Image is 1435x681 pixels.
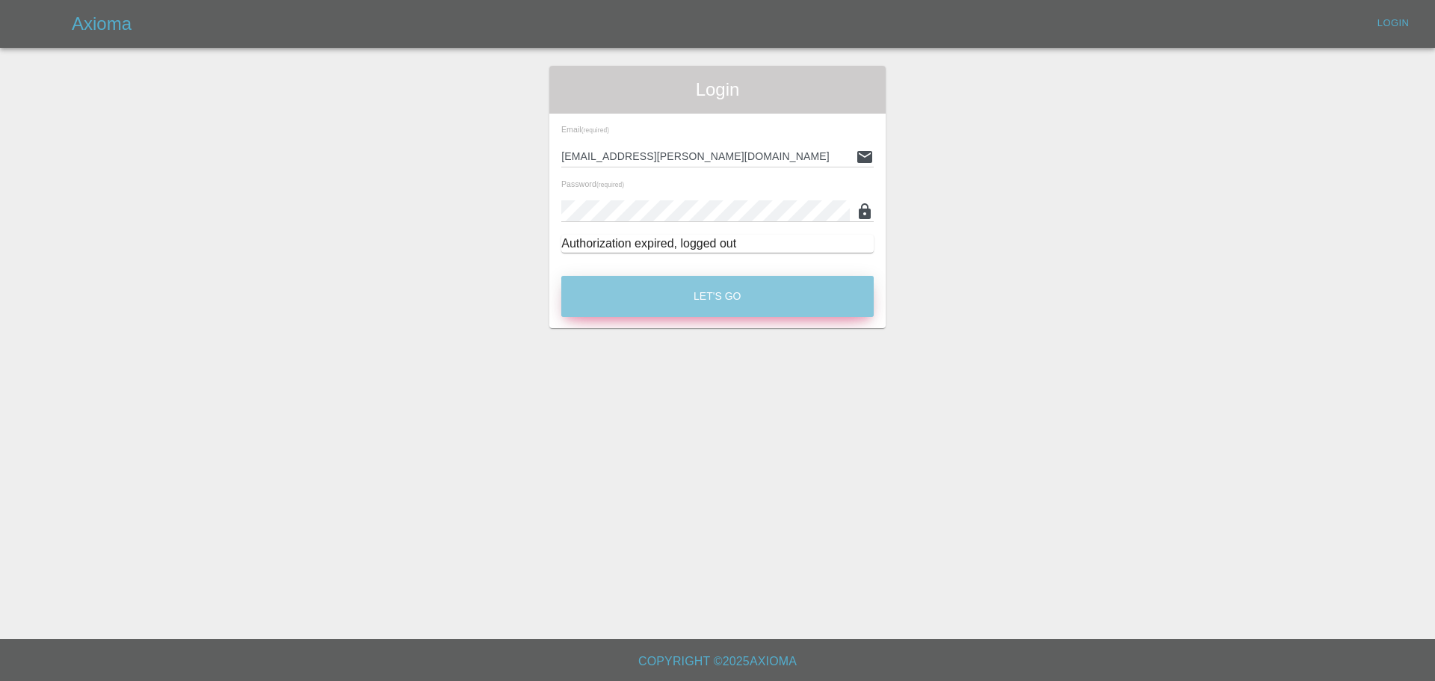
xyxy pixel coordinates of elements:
h5: Axioma [72,12,132,36]
small: (required) [581,127,609,134]
span: Email [561,125,609,134]
div: Authorization expired, logged out [561,235,874,253]
h6: Copyright © 2025 Axioma [12,651,1423,672]
a: Login [1369,12,1417,35]
small: (required) [596,182,624,188]
span: Login [561,78,874,102]
button: Let's Go [561,276,874,317]
span: Password [561,179,624,188]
